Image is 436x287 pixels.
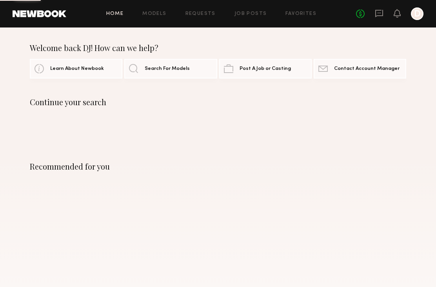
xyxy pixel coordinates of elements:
a: Contact Account Manager [314,59,406,79]
div: Continue your search [30,97,406,107]
span: Contact Account Manager [334,66,400,71]
a: Search For Models [124,59,217,79]
span: Post A Job or Casting [240,66,291,71]
a: D [411,7,423,20]
a: Post A Job or Casting [219,59,312,79]
span: Learn About Newbook [50,66,104,71]
div: Recommended for you [30,162,406,171]
a: Home [106,11,124,16]
span: Search For Models [145,66,190,71]
a: Learn About Newbook [30,59,122,79]
a: Requests [185,11,216,16]
a: Favorites [285,11,316,16]
div: Welcome back DJ! How can we help? [30,43,406,53]
a: Models [142,11,166,16]
a: Job Posts [234,11,267,16]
